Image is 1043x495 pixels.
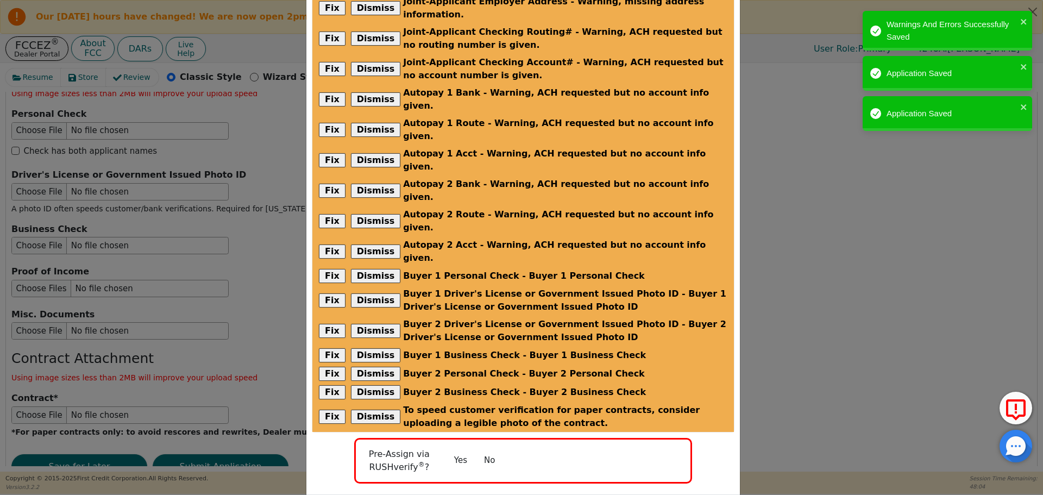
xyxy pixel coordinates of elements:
button: Fix [319,324,345,338]
button: Dismiss [351,410,401,424]
button: Fix [319,1,345,15]
button: close [1020,60,1028,73]
button: Dismiss [351,385,401,399]
button: Fix [319,367,345,381]
button: Fix [319,214,345,228]
div: Application Saved [887,108,1017,120]
div: Application Saved [887,67,1017,80]
button: Dismiss [351,123,401,137]
button: Fix [319,153,345,167]
button: Dismiss [351,324,401,338]
span: Autopay 2 Acct - Warning, ACH requested but no account info given. [403,239,727,265]
div: Warnings And Errors Successfully Saved [887,18,1017,43]
button: Dismiss [351,153,401,167]
button: Fix [319,348,345,362]
button: No [475,451,504,470]
span: Pre-Assign via RUSHverify ? [369,449,430,472]
button: Dismiss [351,92,401,106]
span: Joint-Applicant Checking Routing# - Warning, ACH requested but no routing number is given. [403,26,727,52]
button: Dismiss [351,367,401,381]
button: Report Error to FCC [1000,392,1032,424]
button: Dismiss [351,62,401,76]
button: Dismiss [351,214,401,228]
span: Buyer 1 Business Check - Buyer 1 Business Check [403,349,646,362]
button: Fix [319,245,345,259]
button: Dismiss [351,269,401,283]
button: Fix [319,293,345,308]
button: Dismiss [351,1,401,15]
sup: ® [418,461,425,468]
button: close [1020,15,1028,28]
span: Buyer 2 Personal Check - Buyer 2 Personal Check [403,367,645,380]
span: Buyer 1 Personal Check - Buyer 1 Personal Check [403,270,645,283]
button: Fix [319,92,345,106]
button: Fix [319,410,345,424]
span: To speed customer verification for paper contracts, consider uploading a legible photo of the con... [403,404,727,430]
button: Dismiss [351,348,401,362]
span: Autopay 1 Acct - Warning, ACH requested but no account info given. [403,147,727,173]
span: Autopay 2 Bank - Warning, ACH requested but no account info given. [403,178,727,204]
button: Fix [319,32,345,46]
button: Dismiss [351,245,401,259]
button: Yes [445,451,476,470]
span: Buyer 1 Driver's License or Government Issued Photo ID - Buyer 1 Driver's License or Government I... [403,287,727,314]
span: Buyer 2 Business Check - Buyer 2 Business Check [403,386,646,399]
button: Dismiss [351,184,401,198]
button: Fix [319,184,345,198]
span: Buyer 2 Driver's License or Government Issued Photo ID - Buyer 2 Driver's License or Government I... [403,318,727,344]
span: Autopay 1 Route - Warning, ACH requested but no account info given. [403,117,727,143]
button: Fix [319,269,345,283]
span: Autopay 2 Route - Warning, ACH requested but no account info given. [403,208,727,234]
span: Joint-Applicant Checking Account# - Warning, ACH requested but no account number is given. [403,56,727,82]
button: Dismiss [351,293,401,308]
button: Fix [319,62,345,76]
button: Fix [319,385,345,399]
button: close [1020,101,1028,113]
span: Autopay 1 Bank - Warning, ACH requested but no account info given. [403,86,727,112]
button: Dismiss [351,32,401,46]
button: Fix [319,123,345,137]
